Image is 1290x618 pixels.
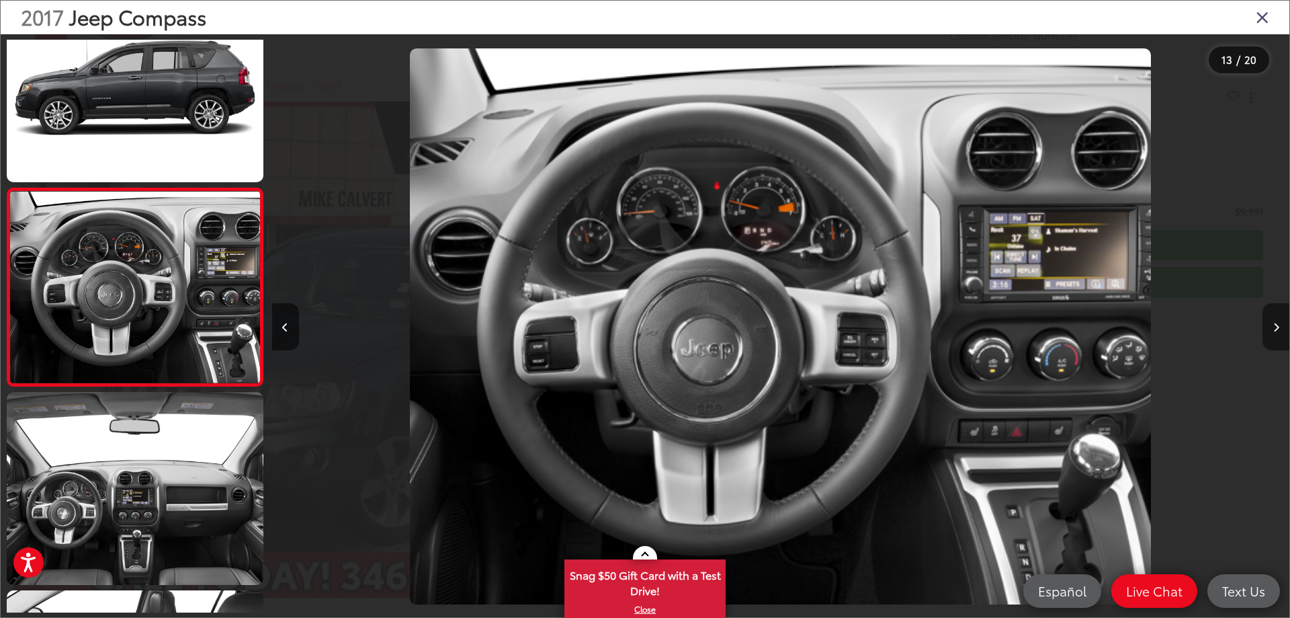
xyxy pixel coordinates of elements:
[4,391,265,587] img: 2017 Jeep Compass Sport
[271,48,1289,605] div: 2017 Jeep Compass Sport 12
[410,48,1151,605] img: 2017 Jeep Compass Sport
[1262,303,1289,350] button: Next image
[1221,52,1232,67] span: 13
[272,303,299,350] button: Previous image
[1256,8,1269,26] i: Close gallery
[1235,55,1242,65] span: /
[69,2,206,31] span: Jeep Compass
[7,192,262,383] img: 2017 Jeep Compass Sport
[1215,582,1272,599] span: Text Us
[1111,574,1197,608] a: Live Chat
[1119,582,1189,599] span: Live Chat
[1031,582,1093,599] span: Español
[1023,574,1101,608] a: Español
[566,561,724,602] span: Snag $50 Gift Card with a Test Drive!
[1207,574,1280,608] a: Text Us
[21,2,64,31] span: 2017
[1244,52,1256,67] span: 20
